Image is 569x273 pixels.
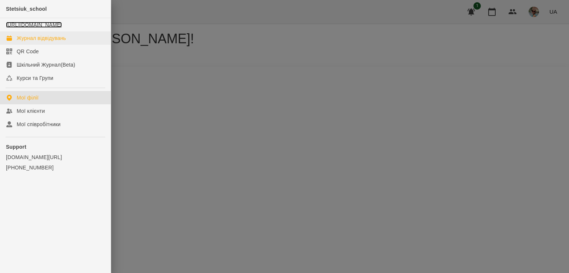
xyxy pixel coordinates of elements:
span: Stetsiuk_school [6,6,47,12]
div: Курси та Групи [17,74,53,82]
div: Мої філії [17,94,39,101]
div: QR Code [17,48,39,55]
a: [PHONE_NUMBER] [6,164,105,171]
div: Мої співробітники [17,121,61,128]
a: [URL][DOMAIN_NAME] [6,22,62,28]
div: Шкільний Журнал(Beta) [17,61,75,68]
p: Support [6,143,105,151]
div: Журнал відвідувань [17,34,66,42]
a: [DOMAIN_NAME][URL] [6,154,105,161]
div: Мої клієнти [17,107,45,115]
